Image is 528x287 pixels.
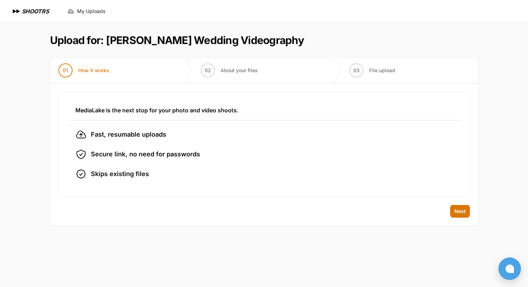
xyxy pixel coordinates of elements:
span: 01 [63,67,68,74]
button: Open chat window [498,257,521,280]
button: Next [450,205,470,218]
span: Secure link, no need for passwords [91,149,200,159]
h1: Upload for: [PERSON_NAME] Wedding Videography [50,34,304,46]
a: SHOOTRS SHOOTRS [11,7,49,15]
button: 01 How it works [50,58,118,83]
span: Fast, resumable uploads [91,130,166,139]
span: 03 [353,67,360,74]
a: My Uploads [63,5,110,18]
span: Next [454,208,466,215]
span: About your files [220,67,258,74]
h1: SHOOTRS [22,7,49,15]
span: My Uploads [77,8,106,15]
button: 03 File upload [341,58,404,83]
img: SHOOTRS [11,7,22,15]
span: 02 [205,67,211,74]
span: How it works [78,67,109,74]
h3: MediaLake is the next stop for your photo and video shoots. [75,106,453,114]
button: 02 About your files [192,58,266,83]
span: File upload [369,67,395,74]
span: Skips existing files [91,169,149,179]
